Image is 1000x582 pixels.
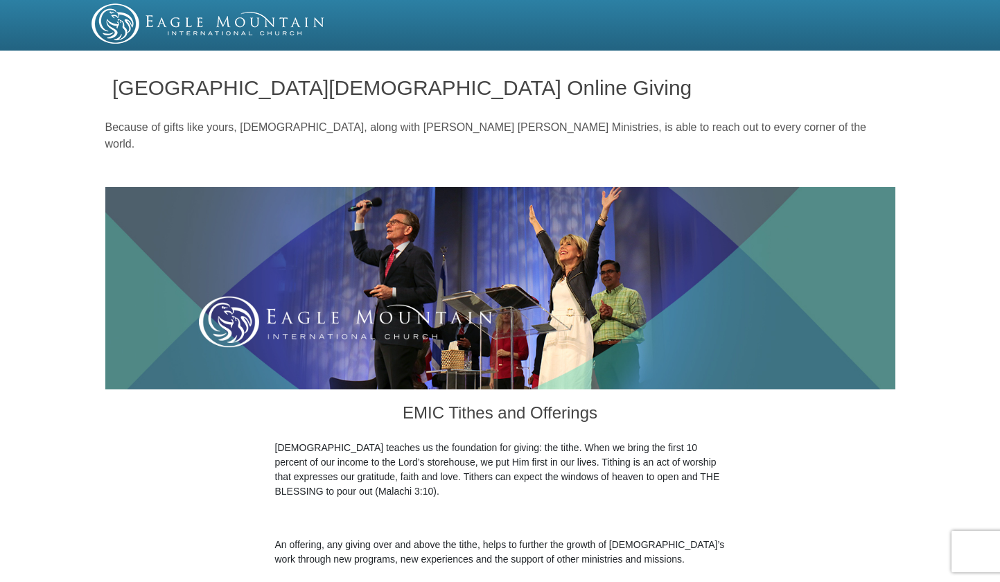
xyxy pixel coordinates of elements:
[112,76,888,99] h1: [GEOGRAPHIC_DATA][DEMOGRAPHIC_DATA] Online Giving
[275,538,726,567] p: An offering, any giving over and above the tithe, helps to further the growth of [DEMOGRAPHIC_DAT...
[91,3,326,44] img: EMIC
[105,119,895,152] p: Because of gifts like yours, [DEMOGRAPHIC_DATA], along with [PERSON_NAME] [PERSON_NAME] Ministrie...
[275,389,726,441] h3: EMIC Tithes and Offerings
[275,441,726,499] p: [DEMOGRAPHIC_DATA] teaches us the foundation for giving: the tithe. When we bring the first 10 pe...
